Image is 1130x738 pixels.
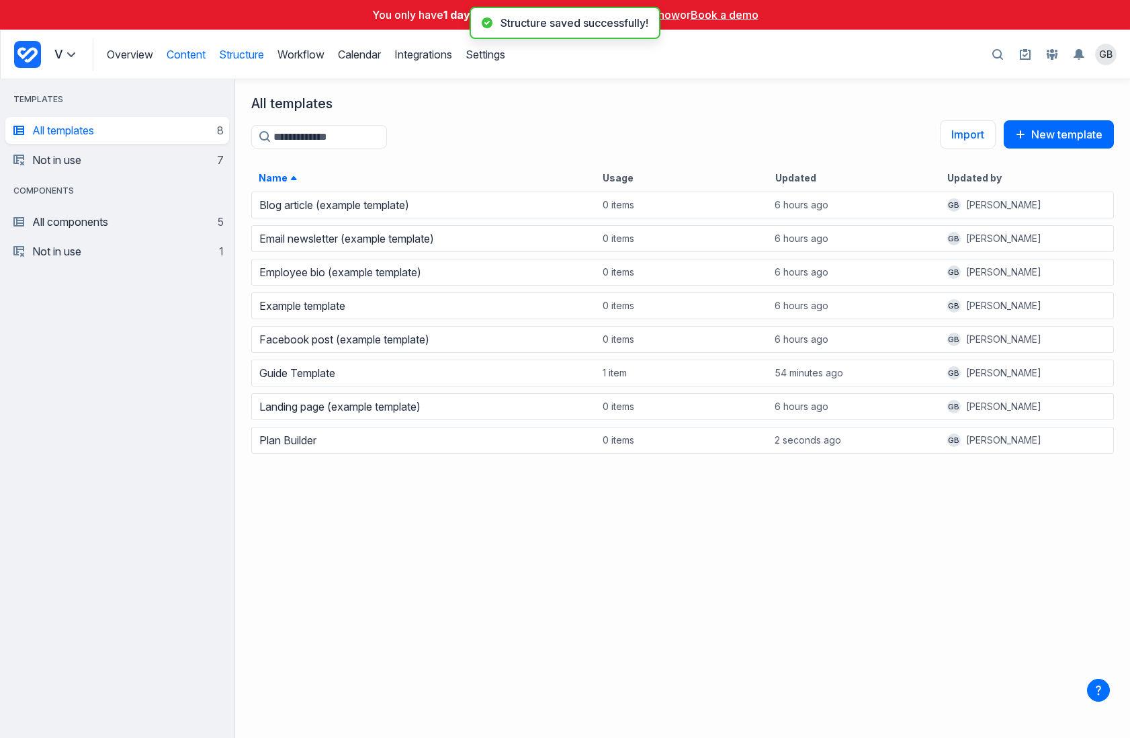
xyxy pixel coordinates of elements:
a: All templates8 [13,117,224,144]
a: Calendar [338,48,381,61]
span: GB [947,333,961,346]
span: GB [1099,48,1113,61]
div: Structure saved successfully! [501,16,648,30]
div: [PERSON_NAME] [966,265,1041,279]
span: 5 [218,215,224,229]
summary: V [54,46,79,63]
div: [PERSON_NAME] [966,333,1041,346]
a: Facebook post (example template) [259,333,429,346]
span: GB [947,265,961,279]
div: 54 minutes ago [775,366,843,380]
span: GB [947,198,961,212]
button: New template [1004,120,1114,149]
span: 1 [219,245,224,258]
div: 6 hours ago [775,265,828,279]
div: [PERSON_NAME] [966,198,1041,212]
div: Updated by [941,171,1113,185]
summary: View profile menu [1095,44,1117,65]
a: Project Dashboard [14,38,41,71]
a: Landing page (example template) [259,400,421,413]
p: You only have remaining in your free trial. or [8,8,1122,22]
a: Content [167,48,206,61]
div: [PERSON_NAME] [966,400,1041,413]
span: 7 [217,153,224,167]
button: Import [940,120,996,149]
span: components [5,184,82,198]
a: Settings [466,48,505,61]
span: GB [947,299,961,313]
button: Open search [986,42,1010,67]
div: 6 hours ago [775,299,828,313]
a: Not in use7 [13,147,224,173]
div: 1 item [596,364,768,382]
a: Employee bio (example template) [259,265,421,279]
div: Name [252,171,596,185]
div: 0 items [596,330,768,349]
span: GB [947,232,961,245]
a: Book a demo [691,8,758,22]
div: [PERSON_NAME] [966,299,1041,313]
a: Workflow [277,48,324,61]
button: Toggle the notification sidebar [1068,44,1090,65]
h2: All templates [251,95,387,112]
span: templates [5,93,71,106]
a: Integrations [394,48,452,61]
a: Example template [259,299,345,313]
div: 0 items [596,296,768,315]
a: Setup guide [1014,44,1036,65]
div: [PERSON_NAME] [966,232,1041,245]
span: GB [947,434,961,447]
a: Guide Template [259,366,335,380]
div: [PERSON_NAME] [966,366,1041,380]
a: Structure [219,48,264,61]
div: grid [235,188,1130,736]
a: All components5 [13,208,224,235]
span: GB [947,366,961,380]
div: 0 items [596,196,768,214]
div: 6 hours ago [775,198,828,212]
div: 2 seconds ago [775,434,841,447]
a: Plan Builder [259,434,316,447]
a: Blog article (example template) [259,198,409,212]
div: 0 items [596,431,768,450]
div: 6 hours ago [775,333,828,346]
strong: 1 day [443,8,470,22]
div: 0 items [596,397,768,416]
span: GB [947,400,961,413]
div: 0 items [596,263,768,282]
a: People and Groups [1041,44,1063,65]
a: Not in use1 [13,238,224,265]
div: 6 hours ago [775,400,828,413]
div: 6 hours ago [775,232,828,245]
span: 8 [217,124,224,137]
div: Updated [769,171,941,185]
a: Email newsletter (example template) [259,232,434,245]
div: 0 items [596,229,768,248]
a: Overview [107,48,153,61]
div: Usage [596,171,769,185]
div: [PERSON_NAME] [966,434,1041,447]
